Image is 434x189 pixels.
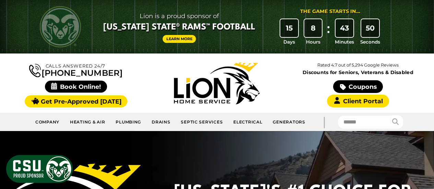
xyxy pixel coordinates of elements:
a: Company [30,116,65,128]
span: Days [283,38,295,45]
a: Drains [146,116,176,128]
a: Heating & Air [65,116,110,128]
a: Get Pre-Approved [DATE] [25,95,127,107]
a: [PHONE_NUMBER] [29,62,122,77]
span: Hours [306,38,320,45]
a: Coupons [333,80,383,93]
a: Septic Services [176,116,228,128]
a: Generators [268,116,310,128]
span: Lion is a proud sponsor of [103,11,255,22]
div: 43 [336,19,353,37]
span: [US_STATE] State® Rams™ Football [103,22,255,33]
a: Client Portal [327,95,389,107]
a: Learn More [163,35,196,43]
a: Plumbing [110,116,146,128]
p: Rated 4.7 out of 5,294 Google Reviews [288,61,429,69]
div: 50 [361,19,379,37]
span: Book Online! [45,81,107,93]
div: | [310,113,338,131]
a: Electrical [228,116,268,128]
div: The Game Starts in... [300,8,360,15]
img: Lion Home Service [174,62,260,104]
div: 8 [304,19,322,37]
img: CSU Sponsor Badge [5,154,74,184]
div: 15 [280,19,298,37]
div: : [325,19,332,46]
img: CSU Rams logo [40,6,81,47]
span: Discounts for Seniors, Veterans & Disabled [289,70,427,75]
span: Minutes [335,38,354,45]
span: Seconds [360,38,380,45]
